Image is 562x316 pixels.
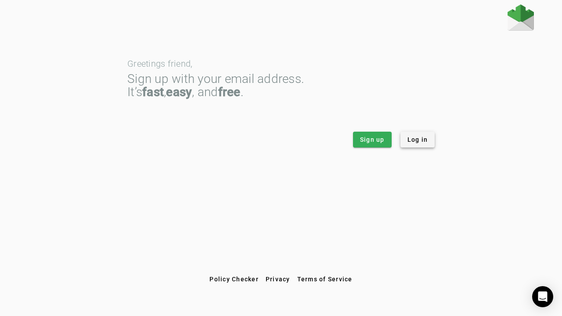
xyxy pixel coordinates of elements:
button: Sign up [353,132,392,147]
div: Greetings friend, [127,59,435,68]
img: Fraudmarc Logo [508,4,534,31]
span: Terms of Service [297,276,353,283]
div: Open Intercom Messenger [532,286,553,307]
strong: free [218,85,241,99]
button: Terms of Service [294,271,356,287]
button: Policy Checker [206,271,262,287]
button: Privacy [262,271,294,287]
div: Sign up with your email address. It’s , , and . [127,72,435,99]
span: Privacy [266,276,290,283]
span: Sign up [360,135,385,144]
button: Log in [400,132,435,147]
strong: easy [166,85,192,99]
strong: fast [142,85,164,99]
span: Log in [407,135,428,144]
span: Policy Checker [209,276,259,283]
